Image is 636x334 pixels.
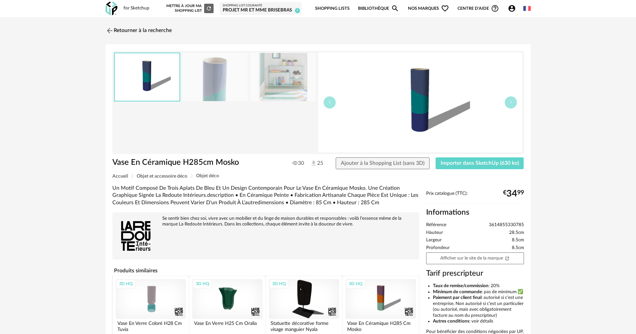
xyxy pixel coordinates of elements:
[503,191,524,196] div: € 99
[196,174,219,178] span: Objet déco
[458,4,499,12] span: Centre d'aideHelp Circle Outline icon
[441,4,449,12] span: Heart Outline icon
[341,160,424,166] span: Ajouter à la Shopping List (sans 3D)
[193,279,212,288] div: 3D HQ
[269,319,339,332] div: Statuette décorative forme visage manguier Nyala
[512,237,524,243] span: 8.5cm
[165,4,214,13] div: Mettre à jour ma Shopping List
[345,319,416,332] div: Vase En Céramique H285 Cm Mosko
[315,1,350,17] a: Shopping Lists
[433,290,482,294] b: Minimum de commande
[112,174,524,179] div: Breadcrumb
[137,174,187,179] span: Objet et accessoire déco
[426,252,524,264] a: Afficher sur le site de la marqueOpen In New icon
[250,53,316,101] img: 47d6519d92429905e7a5164ee3e53c3f.jpg
[491,4,499,12] span: Help Circle Outline icon
[433,319,469,324] b: Autres conditions
[426,191,524,203] div: Prix catalogue (TTC):
[346,279,365,288] div: 3D HQ
[505,255,509,260] span: Open In New icon
[433,283,489,288] b: Taux de remise/commission
[508,4,519,12] span: Account Circle icon
[358,1,399,17] a: BibliothèqueMagnify icon
[223,7,299,13] div: projet Mr et Mme Brisebras
[112,174,128,179] span: Accueil
[106,23,172,38] a: Retourner à la recherche
[192,319,262,332] div: Vase En Verre H25 Cm Oralia
[182,53,248,101] img: 9e7cba42fabe00cd5fc385e45a307a8c.jpg
[223,4,299,8] div: Shopping List courante
[509,230,524,236] span: 28.5cm
[433,295,481,300] b: Paiement par client final
[116,279,136,288] div: 3D HQ
[106,2,117,16] img: OXP
[433,295,524,318] li: : autorisé si c’est une entreprise. Non autorisé si c’est un particulier (ou autorisé, mais avec ...
[512,245,524,251] span: 8.5cm
[112,157,280,168] h1: Vase En Céramique H285cm Mosko
[441,160,519,166] span: Importer dans SketchUp (630 ko)
[433,289,524,295] li: : pas de minimum ✅
[295,8,300,13] span: 9
[115,53,179,101] img: thumbnail.png
[116,216,416,227] div: Se sentir bien chez soi, vivre avec un mobilier et du linge de maison durables et responsables : ...
[426,222,446,228] span: Référence
[408,1,449,17] span: Nos marques
[506,191,517,196] span: 34
[336,157,430,170] button: Ajouter à la Shopping List (sans 3D)
[206,6,212,10] span: Refresh icon
[489,222,524,228] span: 3614855330785
[310,160,323,167] span: 25
[112,185,419,206] div: Un Motif Composé De Trois Aplats De Bleu Et Un Design Contemporain Pour Le Vase En Céramique Mosk...
[112,266,419,276] h4: Produits similaires
[523,5,531,12] img: fr
[223,4,299,13] a: Shopping List courante projet Mr et Mme Brisebras 9
[318,53,522,152] img: thumbnail.png
[508,4,516,12] span: Account Circle icon
[426,269,524,278] h3: Tarif prescripteur
[433,318,524,325] li: : voir détails
[391,4,399,12] span: Magnify icon
[426,245,450,251] span: Profondeur
[426,208,524,217] h2: Informations
[123,5,149,11] div: for Sketchup
[116,319,186,332] div: Vase En Verre Coloré H28 Cm Tuvia
[310,160,317,167] img: Téléchargements
[426,237,442,243] span: Largeur
[116,216,156,256] img: brand logo
[436,157,524,170] button: Importer dans SketchUp (630 ko)
[269,279,289,288] div: 3D HQ
[293,160,304,166] span: 30
[426,230,443,236] span: Hauteur
[106,27,114,35] img: svg+xml;base64,PHN2ZyB3aWR0aD0iMjQiIGhlaWdodD0iMjQiIHZpZXdCb3g9IjAgMCAyNCAyNCIgZmlsbD0ibm9uZSIgeG...
[433,283,524,289] li: : 20%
